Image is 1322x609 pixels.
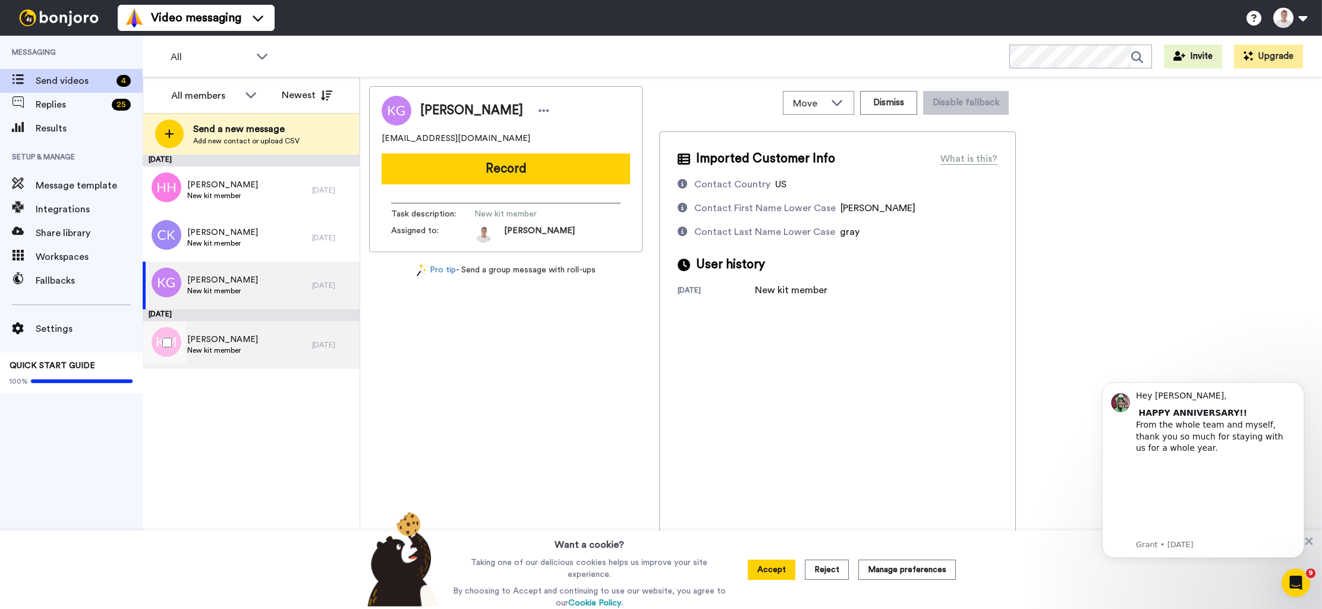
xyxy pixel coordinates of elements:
[36,178,143,193] span: Message template
[775,180,786,189] span: US
[391,225,474,243] span: Assigned to:
[10,376,28,386] span: 100%
[474,225,492,243] img: a4786d0f-e1fa-4571-b6b5-e90ebcaf0e89-1725441774.jpg
[187,179,258,191] span: [PERSON_NAME]
[273,83,341,107] button: Newest
[1164,45,1222,68] button: Invite
[143,155,360,167] div: [DATE]
[151,10,241,26] span: Video messaging
[152,268,181,297] img: kg.png
[858,560,956,580] button: Manage preferences
[171,50,250,64] span: All
[696,150,835,168] span: Imported Customer Info
[694,225,835,239] div: Contact Last Name Lower Case
[152,172,181,202] img: hh.png
[1282,569,1310,597] iframe: Intercom live chat
[1234,45,1303,68] button: Upgrade
[36,74,112,88] span: Send videos
[840,227,860,237] span: gray
[382,153,630,184] button: Record
[36,274,143,288] span: Fallbacks
[143,309,360,321] div: [DATE]
[112,99,131,111] div: 25
[36,202,143,216] span: Integrations
[420,102,523,120] span: [PERSON_NAME]
[36,226,143,240] span: Share library
[940,152,997,166] div: What is this?
[504,225,575,243] span: [PERSON_NAME]
[187,286,258,296] span: New kit member
[841,203,915,213] span: [PERSON_NAME]
[568,599,621,607] a: Cookie Policy
[755,283,827,297] div: New kit member
[555,530,624,552] h3: Want a cookie?
[391,208,474,220] span: Task description :
[678,285,755,297] div: [DATE]
[312,233,354,243] div: [DATE]
[312,281,354,290] div: [DATE]
[694,201,836,215] div: Contact First Name Lower Case
[14,10,103,26] img: bj-logo-header-white.svg
[36,98,107,112] span: Replies
[417,264,456,277] a: Pro tip
[193,122,300,136] span: Send a new message
[171,89,239,103] div: All members
[748,560,795,580] button: Accept
[696,256,765,274] span: User history
[450,585,729,609] p: By choosing to Accept and continuing to use our website, you agree to our .
[805,560,849,580] button: Reject
[36,250,143,264] span: Workspaces
[152,220,181,250] img: ck.png
[193,136,300,146] span: Add new contact or upload CSV
[417,264,427,277] img: magic-wand.svg
[187,274,258,286] span: [PERSON_NAME]
[312,340,354,350] div: [DATE]
[357,511,445,607] img: bear-with-cookie.png
[52,168,211,178] p: Message from Grant, sent 2w ago
[694,177,770,192] div: Contact Country
[117,75,131,87] div: 4
[187,191,258,200] span: New kit member
[923,91,1009,115] button: Disable fallback
[187,334,258,346] span: [PERSON_NAME]
[125,8,144,27] img: vm-color.svg
[52,89,211,160] iframe: vimeo
[382,96,411,125] img: Image of Kay Gray
[187,346,258,355] span: New kit member
[450,557,729,580] p: Taking one of our delicious cookies helps us improve your site experience.
[187,227,258,238] span: [PERSON_NAME]
[474,208,587,220] span: New kit member
[793,96,825,111] span: Move
[860,91,917,115] button: Dismiss
[36,121,143,136] span: Results
[382,133,530,145] span: [EMAIL_ADDRESS][DOMAIN_NAME]
[1084,372,1322,565] iframe: Intercom notifications message
[36,322,143,336] span: Settings
[1306,569,1315,578] span: 9
[312,186,354,195] div: [DATE]
[369,264,643,277] div: - Send a group message with roll-ups
[10,362,95,370] span: QUICK START GUIDE
[187,238,258,248] span: New kit member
